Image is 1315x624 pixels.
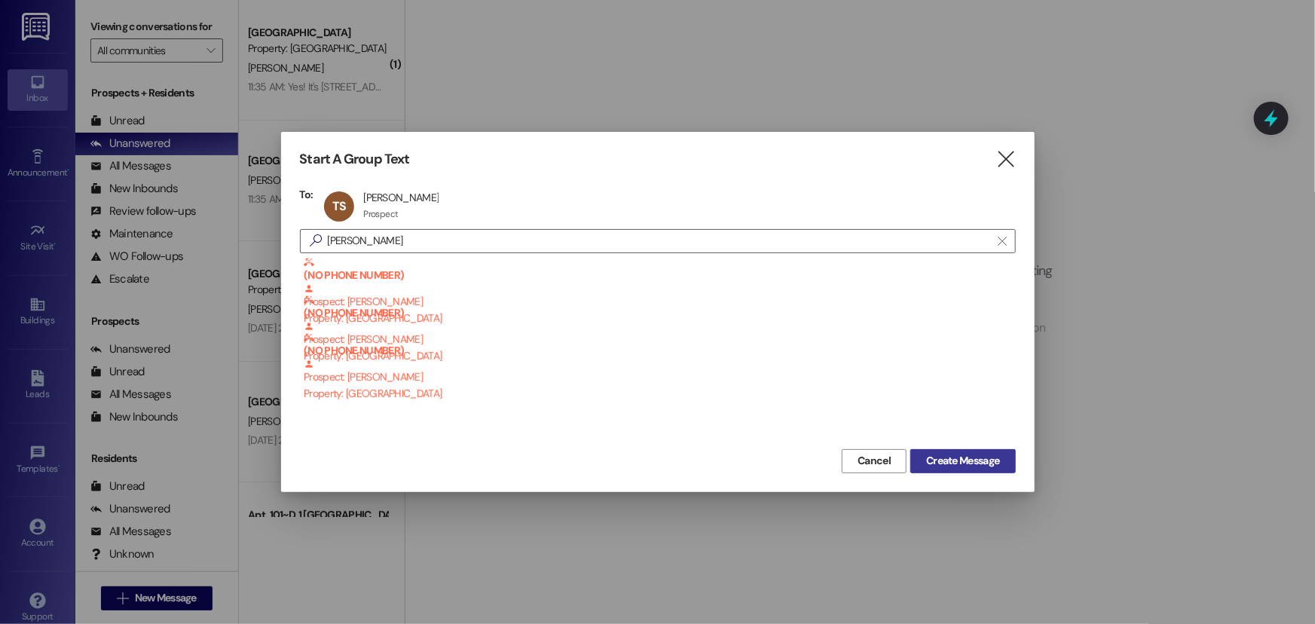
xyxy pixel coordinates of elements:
[363,208,398,220] div: Prospect
[332,198,346,214] span: TS
[300,295,1016,332] div: (NO PHONE NUMBER) Prospect: [PERSON_NAME]Property: [GEOGRAPHIC_DATA]
[991,230,1015,252] button: Clear text
[304,257,1016,326] div: Prospect: [PERSON_NAME]
[304,257,1016,282] b: (NO PHONE NUMBER)
[300,332,1016,370] div: (NO PHONE NUMBER) Prospect: [PERSON_NAME]Property: [GEOGRAPHIC_DATA]
[328,231,991,252] input: Search for any contact or apartment
[304,233,328,249] i: 
[300,151,410,168] h3: Start A Group Text
[304,295,1016,320] b: (NO PHONE NUMBER)
[995,151,1016,167] i: 
[304,332,1016,402] div: Prospect: [PERSON_NAME]
[300,188,313,201] h3: To:
[926,453,999,469] span: Create Message
[304,332,1016,357] b: (NO PHONE NUMBER)
[304,385,1016,401] div: Property: [GEOGRAPHIC_DATA]
[842,449,907,473] button: Cancel
[304,295,1016,364] div: Prospect: [PERSON_NAME]
[300,257,1016,295] div: (NO PHONE NUMBER) Prospect: [PERSON_NAME]Property: [GEOGRAPHIC_DATA]
[363,191,439,204] div: [PERSON_NAME]
[998,235,1007,247] i: 
[910,449,1015,473] button: Create Message
[858,453,891,469] span: Cancel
